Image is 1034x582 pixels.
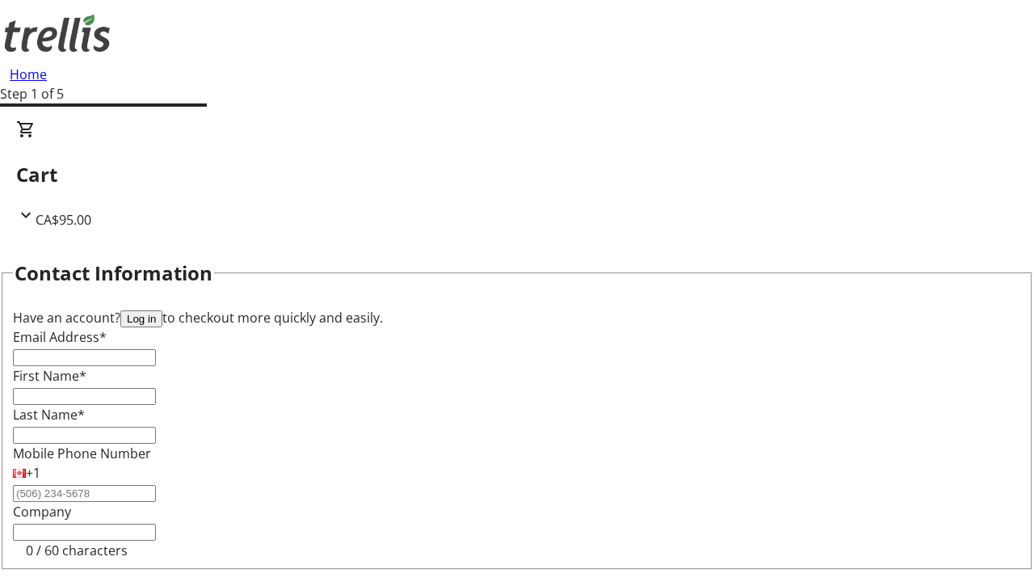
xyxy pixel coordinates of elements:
tr-character-limit: 0 / 60 characters [26,542,128,559]
label: Company [13,503,71,521]
div: CartCA$95.00 [16,120,1018,230]
label: Email Address* [13,328,107,346]
label: Last Name* [13,406,85,424]
span: CA$95.00 [36,211,91,229]
div: Have an account? to checkout more quickly and easily. [13,308,1021,327]
h2: Cart [16,160,1018,189]
input: (506) 234-5678 [13,485,156,502]
label: Mobile Phone Number [13,445,151,462]
h2: Contact Information [15,259,212,288]
button: Log in [120,310,162,327]
label: First Name* [13,367,86,385]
